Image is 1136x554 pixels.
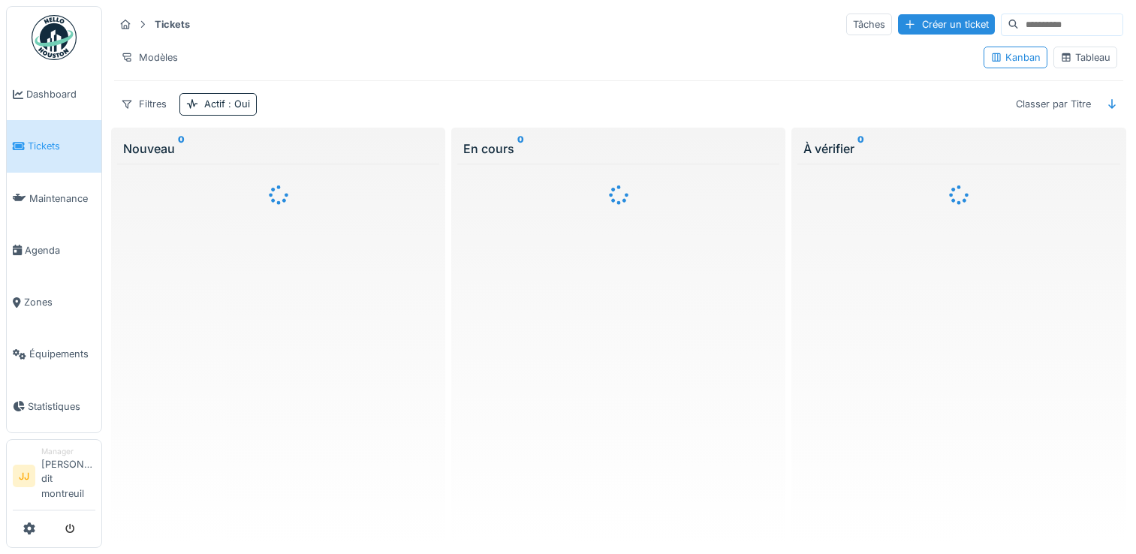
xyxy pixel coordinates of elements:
[225,98,250,110] span: : Oui
[13,465,35,487] li: JJ
[29,191,95,206] span: Maintenance
[114,47,185,68] div: Modèles
[123,140,433,158] div: Nouveau
[7,68,101,120] a: Dashboard
[25,243,95,257] span: Agenda
[7,224,101,276] a: Agenda
[149,17,196,32] strong: Tickets
[29,347,95,361] span: Équipements
[7,173,101,224] a: Maintenance
[41,446,95,457] div: Manager
[24,295,95,309] span: Zones
[517,140,524,158] sup: 0
[178,140,185,158] sup: 0
[846,14,892,35] div: Tâches
[204,97,250,111] div: Actif
[7,276,101,328] a: Zones
[28,399,95,414] span: Statistiques
[114,93,173,115] div: Filtres
[1009,93,1098,115] div: Classer par Titre
[7,120,101,172] a: Tickets
[13,446,95,510] a: JJ Manager[PERSON_NAME] dit montreuil
[898,14,995,35] div: Créer un ticket
[803,140,1113,158] div: À vérifier
[463,140,773,158] div: En cours
[32,15,77,60] img: Badge_color-CXgf-gQk.svg
[1060,50,1110,65] div: Tableau
[28,139,95,153] span: Tickets
[41,446,95,507] li: [PERSON_NAME] dit montreuil
[990,50,1041,65] div: Kanban
[857,140,864,158] sup: 0
[26,87,95,101] span: Dashboard
[7,381,101,432] a: Statistiques
[7,328,101,380] a: Équipements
